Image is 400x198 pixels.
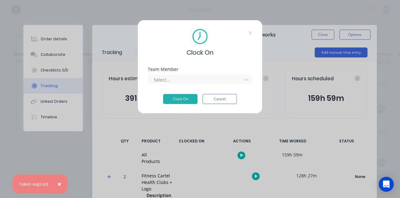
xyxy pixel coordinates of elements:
[148,67,252,72] div: Team Member
[57,180,61,188] span: ×
[187,48,213,57] span: Clock On
[19,181,48,187] div: Token expired
[163,94,197,104] button: Clock On
[202,94,237,104] button: Cancel
[379,177,394,192] div: Open Intercom Messenger
[51,176,67,191] button: Close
